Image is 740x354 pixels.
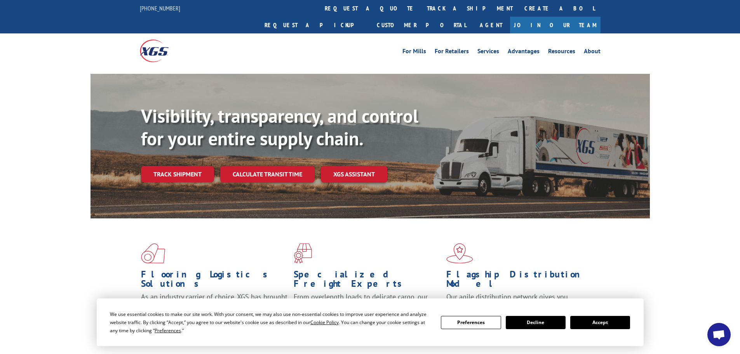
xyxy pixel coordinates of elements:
[548,48,575,57] a: Resources
[446,270,593,292] h1: Flagship Distribution Model
[294,270,441,292] h1: Specialized Freight Experts
[220,166,315,183] a: Calculate transit time
[371,17,472,33] a: Customer Portal
[294,243,312,263] img: xgs-icon-focused-on-flooring-red
[259,17,371,33] a: Request a pickup
[155,327,181,334] span: Preferences
[435,48,469,57] a: For Retailers
[707,323,731,346] div: Open chat
[321,166,387,183] a: XGS ASSISTANT
[141,243,165,263] img: xgs-icon-total-supply-chain-intelligence-red
[570,316,630,329] button: Accept
[110,310,432,335] div: We use essential cookies to make our site work. With your consent, we may also use non-essential ...
[141,104,418,150] b: Visibility, transparency, and control for your entire supply chain.
[506,316,566,329] button: Decline
[446,292,589,310] span: Our agile distribution network gives you nationwide inventory management on demand.
[446,243,473,263] img: xgs-icon-flagship-distribution-model-red
[472,17,510,33] a: Agent
[140,4,180,12] a: [PHONE_NUMBER]
[477,48,499,57] a: Services
[508,48,540,57] a: Advantages
[310,319,339,326] span: Cookie Policy
[441,316,501,329] button: Preferences
[141,270,288,292] h1: Flooring Logistics Solutions
[141,166,214,182] a: Track shipment
[141,292,287,320] span: As an industry carrier of choice, XGS has brought innovation and dedication to flooring logistics...
[584,48,601,57] a: About
[510,17,601,33] a: Join Our Team
[294,292,441,327] p: From overlength loads to delicate cargo, our experienced staff knows the best way to move your fr...
[402,48,426,57] a: For Mills
[97,298,644,346] div: Cookie Consent Prompt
